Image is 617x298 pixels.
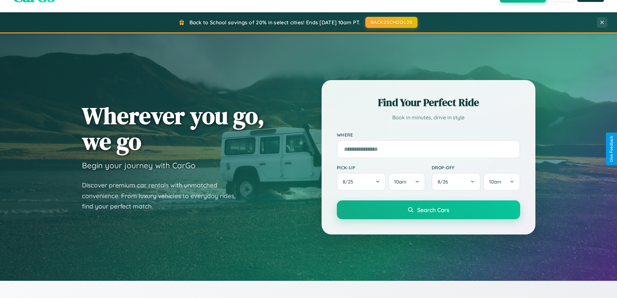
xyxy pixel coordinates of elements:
label: Drop-off [432,165,520,170]
button: 10am [388,173,425,191]
span: Back to School savings of 20% in select cities! Ends [DATE] 10am PT. [189,19,360,26]
label: Where [337,132,520,137]
button: 10am [483,173,520,191]
span: Search Cars [417,206,449,213]
label: Pick-up [337,165,425,170]
p: Book in minutes, drive in style [337,113,520,122]
h1: Wherever you go, we go [82,103,265,154]
div: Give Feedback [609,136,614,162]
span: 10am [489,179,501,185]
span: 10am [394,179,406,185]
h3: Begin your journey with CarGo [82,161,196,170]
button: 8/26 [432,173,481,191]
p: Discover premium car rentals with unmatched convenience. From luxury vehicles to everyday rides, ... [82,180,244,212]
h2: Find Your Perfect Ride [337,95,520,110]
span: 8 / 26 [438,179,451,185]
span: 8 / 25 [343,179,356,185]
button: Search Cars [337,200,520,219]
button: 8/25 [337,173,386,191]
button: BACK2SCHOOL20 [365,17,417,28]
